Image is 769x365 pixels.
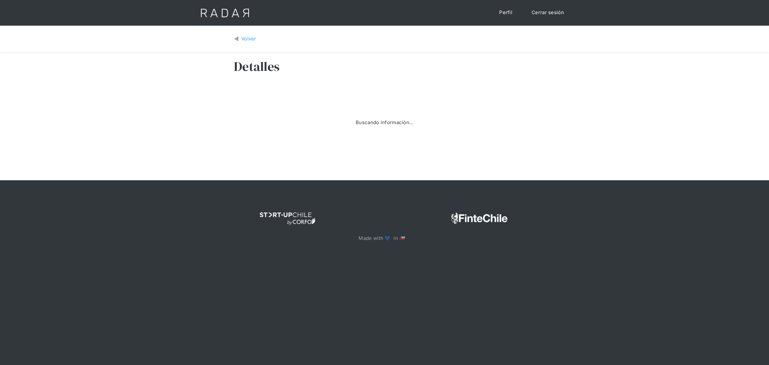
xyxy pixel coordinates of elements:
[241,35,256,43] div: Volver
[525,6,570,19] a: Cerrar sesión
[234,58,279,74] h3: Detalles
[234,35,256,43] a: Volver
[493,6,519,19] a: Perfil
[359,235,410,242] p: Made with 💙 in 🇨🇱
[356,119,413,126] div: Buscando información...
